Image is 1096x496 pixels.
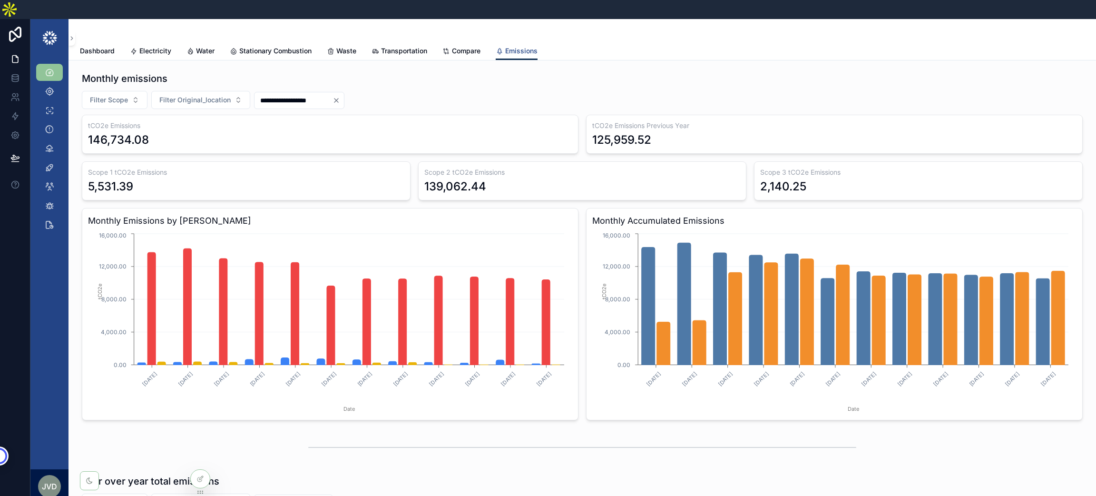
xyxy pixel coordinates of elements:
[1004,370,1021,387] text: [DATE]
[424,179,486,194] div: 139,062.44
[90,95,128,105] span: Filter Scope
[130,42,171,61] a: Electricity
[603,263,630,270] tspan: 12,000.00
[80,42,115,61] a: Dashboard
[42,481,57,492] span: JVd
[159,95,231,105] span: Filter Original_location
[99,232,127,239] tspan: 16,000.00
[452,46,480,56] span: Compare
[464,370,481,387] text: [DATE]
[114,361,127,368] tspan: 0.00
[88,214,572,228] h3: Monthly Emissions by [PERSON_NAME]
[343,406,355,412] tspan: Date
[603,232,630,239] tspan: 16,000.00
[97,284,103,299] tspan: tCO2e
[249,370,266,387] text: [DATE]
[239,46,312,56] span: Stationary Combustion
[424,168,741,177] h3: Scope 2 tCO2e Emissions
[848,406,859,412] tspan: Date
[88,132,149,148] div: 146,734.08
[428,370,445,387] text: [DATE]
[753,370,770,387] text: [DATE]
[392,370,409,387] text: [DATE]
[88,168,404,177] h3: Scope 1 tCO2e Emissions
[496,42,538,60] a: Emissions
[505,46,538,56] span: Emissions
[760,168,1076,177] h3: Scope 3 tCO2e Emissions
[536,370,553,387] text: [DATE]
[592,132,651,148] div: 125,959.52
[592,214,1076,228] h3: Monthly Accumulated Emissions
[861,370,878,387] text: [DATE]
[356,370,373,387] text: [DATE]
[99,263,127,270] tspan: 12,000.00
[177,370,194,387] text: [DATE]
[139,46,171,56] span: Electricity
[896,370,913,387] text: [DATE]
[336,46,356,56] span: Waste
[1040,370,1057,387] text: [DATE]
[284,370,302,387] text: [DATE]
[605,328,630,336] tspan: 4,000.00
[186,42,215,61] a: Water
[88,231,572,414] div: chart
[381,46,427,56] span: Transportation
[213,370,230,387] text: [DATE]
[82,72,167,85] h1: Monthly emissions
[42,30,58,46] img: App logo
[141,370,158,387] text: [DATE]
[88,179,133,194] div: 5,531.39
[151,91,250,109] button: Select Button
[320,370,337,387] text: [DATE]
[789,370,806,387] text: [DATE]
[592,231,1076,414] div: chart
[327,42,356,61] a: Waste
[101,328,127,336] tspan: 4,000.00
[80,46,115,56] span: Dashboard
[932,370,949,387] text: [DATE]
[88,121,572,130] h3: tCO2e Emissions
[717,370,734,387] text: [DATE]
[592,121,1076,130] h3: tCO2e Emissions Previous Year
[333,97,344,104] button: Clear
[82,91,147,109] button: Select Button
[372,42,427,61] a: Transportation
[760,179,806,194] div: 2,140.25
[968,370,985,387] text: [DATE]
[605,296,630,303] tspan: 8,000.00
[30,57,68,246] div: scrollable content
[601,284,607,299] tspan: tCO2e
[196,46,215,56] span: Water
[82,475,219,488] h1: Year over year total emissions
[617,361,630,368] tspan: 0.00
[824,370,842,387] text: [DATE]
[681,370,698,387] text: [DATE]
[101,296,127,303] tspan: 8,000.00
[499,370,517,387] text: [DATE]
[230,42,312,61] a: Stationary Combustion
[442,42,480,61] a: Compare
[645,370,662,387] text: [DATE]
